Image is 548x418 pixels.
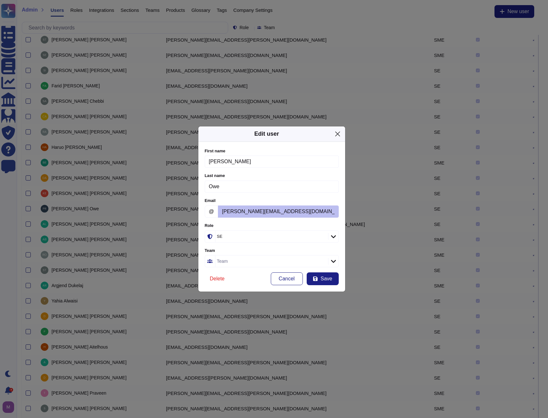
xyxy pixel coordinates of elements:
[254,130,279,138] div: Edit user
[205,249,339,253] label: Team
[205,199,339,203] label: Email
[333,129,343,139] button: Close
[205,156,339,168] input: Enter user firstname
[307,272,339,285] button: Save
[205,224,339,228] label: Role
[217,234,222,238] div: SE
[205,149,339,153] label: First name
[271,272,303,285] button: Cancel
[217,259,228,263] div: Team
[205,205,218,218] span: @
[205,174,339,178] label: Last name
[218,205,339,218] input: Enter email
[205,181,339,193] input: Enter user lastname
[210,276,225,281] span: Delete
[320,276,332,281] span: Save
[205,272,230,285] button: Delete
[279,276,295,281] span: Cancel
